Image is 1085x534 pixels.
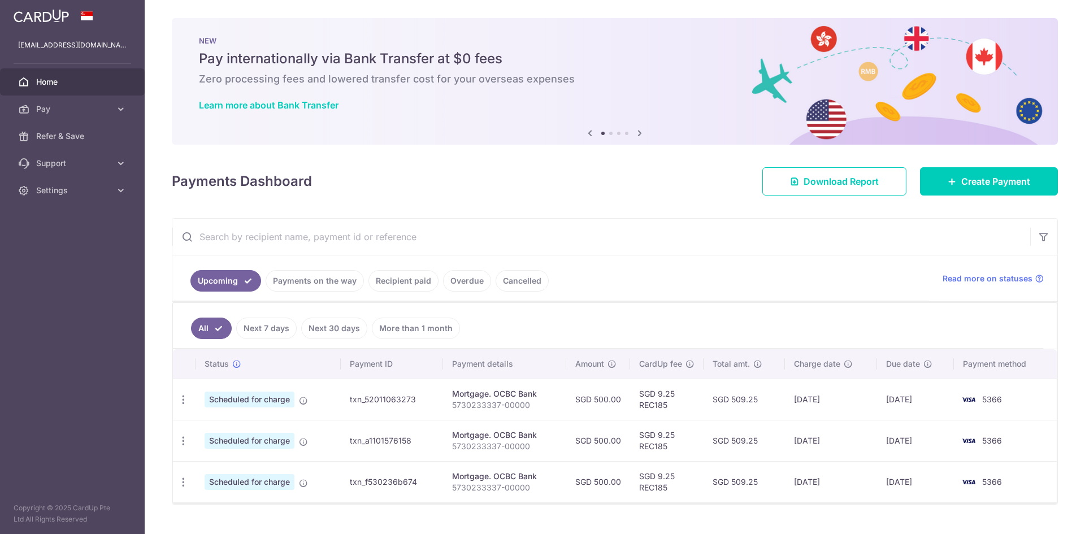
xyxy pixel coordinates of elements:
p: 5730233337-00000 [452,441,557,452]
div: Mortgage. OCBC Bank [452,471,557,482]
span: 5366 [982,436,1002,445]
th: Payment details [443,349,566,379]
a: Next 7 days [236,318,297,339]
td: SGD 509.25 [704,379,785,420]
a: Cancelled [496,270,549,292]
td: SGD 9.25 REC185 [630,379,704,420]
td: [DATE] [877,379,954,420]
a: Overdue [443,270,491,292]
td: [DATE] [877,461,954,502]
td: SGD 500.00 [566,461,630,502]
span: Pay [36,103,111,115]
td: SGD 500.00 [566,420,630,461]
span: Refer & Save [36,131,111,142]
td: [DATE] [785,420,877,461]
h5: Pay internationally via Bank Transfer at $0 fees [199,50,1031,68]
span: Due date [886,358,920,370]
span: Download Report [804,175,879,188]
p: 5730233337-00000 [452,400,557,411]
a: Upcoming [190,270,261,292]
h4: Payments Dashboard [172,171,312,192]
a: Create Payment [920,167,1058,196]
a: All [191,318,232,339]
td: txn_52011063273 [341,379,443,420]
a: More than 1 month [372,318,460,339]
p: 5730233337-00000 [452,482,557,493]
img: Bank Card [957,475,980,489]
a: Recipient paid [368,270,439,292]
img: Bank Card [957,393,980,406]
td: SGD 9.25 REC185 [630,461,704,502]
input: Search by recipient name, payment id or reference [172,219,1030,255]
span: Total amt. [713,358,750,370]
img: Bank Card [957,434,980,448]
span: Status [205,358,229,370]
td: SGD 500.00 [566,379,630,420]
td: [DATE] [785,461,877,502]
span: Charge date [794,358,840,370]
span: 5366 [982,477,1002,487]
span: Scheduled for charge [205,474,294,490]
p: [EMAIL_ADDRESS][DOMAIN_NAME] [18,40,127,51]
td: SGD 509.25 [704,420,785,461]
td: [DATE] [785,379,877,420]
span: Create Payment [961,175,1030,188]
span: Read more on statuses [943,273,1032,284]
div: Mortgage. OCBC Bank [452,429,557,441]
td: txn_f530236b674 [341,461,443,502]
img: Bank transfer banner [172,18,1058,145]
td: SGD 509.25 [704,461,785,502]
td: SGD 9.25 REC185 [630,420,704,461]
div: Mortgage. OCBC Bank [452,388,557,400]
span: Support [36,158,111,169]
th: Payment method [954,349,1057,379]
h6: Zero processing fees and lowered transfer cost for your overseas expenses [199,72,1031,86]
a: Learn more about Bank Transfer [199,99,338,111]
span: Scheduled for charge [205,433,294,449]
td: txn_a1101576158 [341,420,443,461]
span: Home [36,76,111,88]
th: Payment ID [341,349,443,379]
a: Read more on statuses [943,273,1044,284]
span: Settings [36,185,111,196]
p: NEW [199,36,1031,45]
span: 5366 [982,394,1002,404]
a: Payments on the way [266,270,364,292]
span: Amount [575,358,604,370]
a: Download Report [762,167,906,196]
a: Next 30 days [301,318,367,339]
span: CardUp fee [639,358,682,370]
img: CardUp [14,9,69,23]
span: Scheduled for charge [205,392,294,407]
td: [DATE] [877,420,954,461]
